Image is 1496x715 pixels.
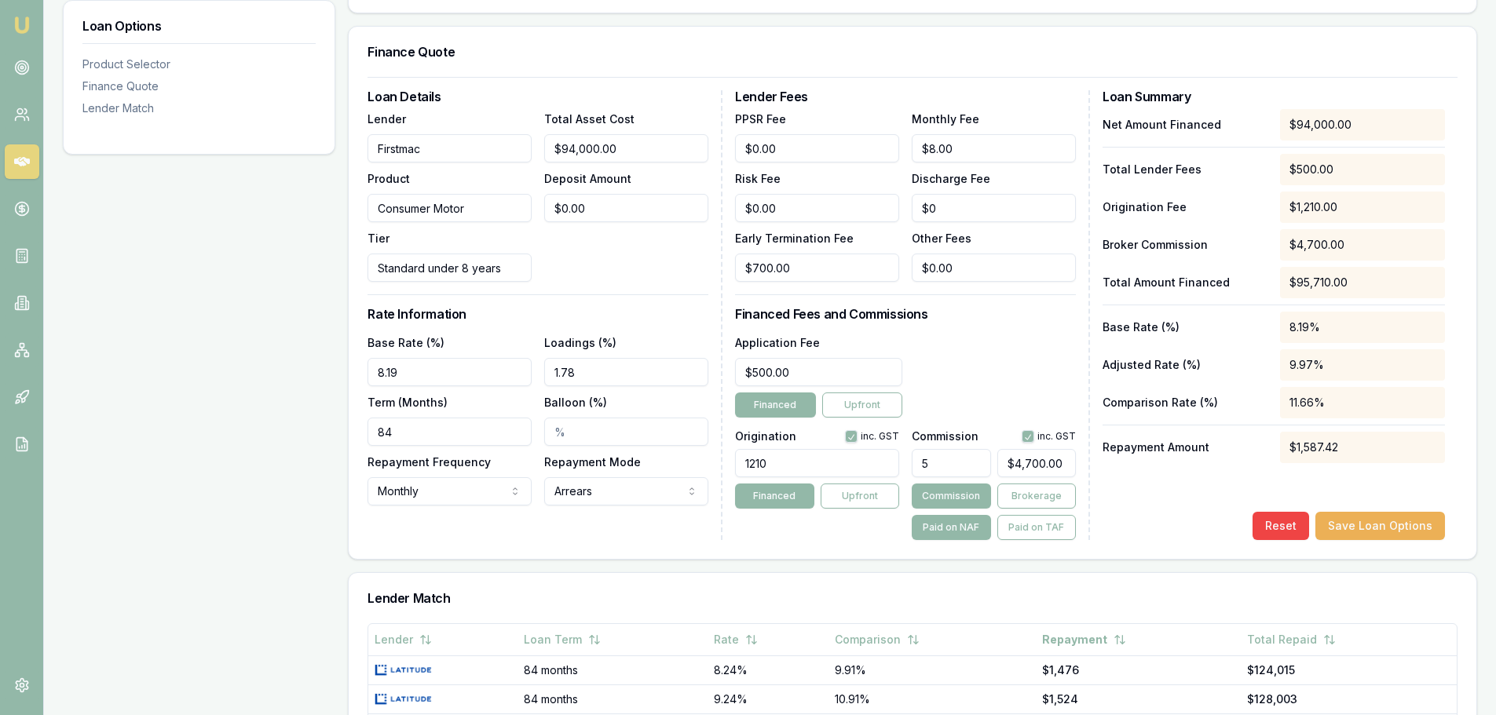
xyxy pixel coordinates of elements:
p: Net Amount Financed [1103,117,1267,133]
div: $500.00 [1280,154,1445,185]
input: $ [912,194,1076,222]
h3: Loan Details [368,90,708,103]
td: 84 months [518,655,708,684]
td: 8.24% [708,655,828,684]
img: Latitude [375,664,432,677]
button: Brokerage [997,483,1076,509]
input: $ [735,194,899,222]
button: Commission [912,483,990,509]
label: PPSR Fee [735,112,786,126]
label: Other Fees [912,232,971,245]
button: Paid on TAF [997,515,1076,540]
p: Comparison Rate (%) [1103,395,1267,410]
div: 11.66% [1280,387,1445,418]
p: Base Rate (%) [1103,319,1267,335]
input: % [368,358,532,386]
button: Rate [714,626,758,654]
button: Comparison [835,626,920,654]
td: 10.91% [828,684,1036,713]
button: Save Loan Options [1315,512,1445,540]
label: Commission [912,431,978,442]
p: Origination Fee [1103,199,1267,215]
button: Reset [1253,512,1309,540]
div: Lender Match [82,100,316,116]
label: Discharge Fee [912,172,990,185]
img: emu-icon-u.png [13,16,31,35]
div: $124,015 [1247,662,1450,678]
button: Financed [735,483,814,509]
div: Product Selector [82,57,316,72]
div: $4,700.00 [1280,229,1445,261]
label: Repayment Frequency [368,455,491,469]
h3: Finance Quote [368,46,1458,58]
button: Financed [735,392,815,418]
input: $ [912,254,1076,282]
label: Lender [368,112,406,126]
div: inc. GST [1022,430,1076,443]
input: $ [735,254,899,282]
input: $ [912,134,1076,162]
td: 9.24% [708,684,828,713]
button: Repayment [1042,626,1126,654]
label: Total Asset Cost [544,112,635,126]
label: Balloon (%) [544,396,607,409]
h3: Lender Match [368,592,1458,604]
h3: Rate Information [368,308,708,320]
h3: Financed Fees and Commissions [735,308,1076,320]
div: $1,524 [1042,691,1235,707]
p: Broker Commission [1103,237,1267,253]
label: Origination [735,431,796,442]
input: $ [544,134,708,162]
input: $ [544,194,708,222]
div: 8.19% [1280,312,1445,343]
div: 9.97% [1280,349,1445,381]
button: Loan Term [524,626,601,654]
img: Latitude [375,693,432,706]
button: Upfront [822,392,902,418]
button: Lender [375,626,432,654]
p: Total Amount Financed [1103,275,1267,290]
h3: Lender Fees [735,90,1076,103]
p: Repayment Amount [1103,440,1267,455]
label: Tier [368,232,390,245]
h3: Loan Options [82,20,316,32]
div: $95,710.00 [1280,267,1445,298]
label: Repayment Mode [544,455,641,469]
label: Product [368,172,410,185]
p: Total Lender Fees [1103,162,1267,177]
label: Application Fee [735,336,820,349]
div: $1,210.00 [1280,192,1445,223]
div: $1,587.42 [1280,432,1445,463]
td: 84 months [518,684,708,713]
label: Monthly Fee [912,112,979,126]
label: Loadings (%) [544,336,616,349]
td: 9.91% [828,655,1036,684]
label: Risk Fee [735,172,781,185]
h3: Loan Summary [1103,90,1445,103]
label: Term (Months) [368,396,448,409]
div: $94,000.00 [1280,109,1445,140]
input: % [544,418,708,446]
div: Finance Quote [82,78,316,94]
label: Early Termination Fee [735,232,854,245]
input: % [544,358,708,386]
input: $ [735,134,899,162]
label: Deposit Amount [544,172,631,185]
p: Adjusted Rate (%) [1103,357,1267,373]
input: % [912,449,990,477]
input: $ [735,358,902,386]
label: Base Rate (%) [368,336,444,349]
button: Paid on NAF [912,515,990,540]
button: Total Repaid [1247,626,1336,654]
div: $128,003 [1247,691,1450,707]
div: inc. GST [845,430,899,443]
div: $1,476 [1042,662,1235,678]
button: Upfront [821,483,899,509]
